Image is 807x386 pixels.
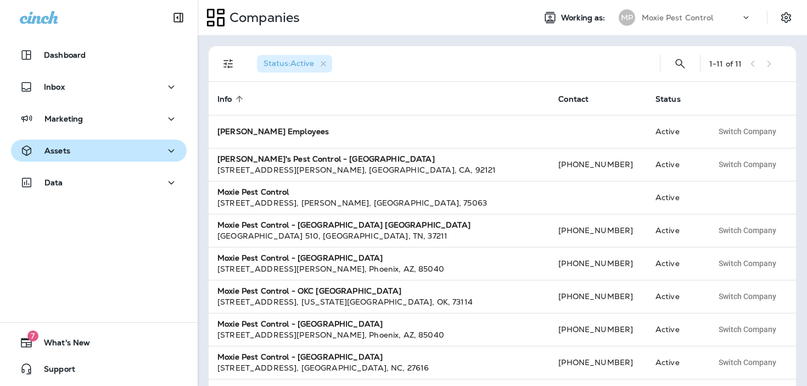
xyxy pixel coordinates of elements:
button: Switch Company [713,222,782,239]
strong: Moxie Pest Control - [GEOGRAPHIC_DATA] [217,352,383,362]
span: Contact [558,95,589,104]
span: Status : Active [264,58,314,68]
div: [STREET_ADDRESS] , [US_STATE][GEOGRAPHIC_DATA] , OK , 73114 [217,296,541,307]
div: [GEOGRAPHIC_DATA] 510 , [GEOGRAPHIC_DATA] , TN , 37211 [217,230,541,241]
button: Search Companies [669,53,691,75]
button: Collapse Sidebar [163,7,194,29]
span: Status [655,95,681,104]
button: Switch Company [713,255,782,272]
td: [PHONE_NUMBER] [550,247,647,280]
p: Companies [225,9,300,26]
span: Switch Company [719,359,776,366]
td: Active [647,214,704,247]
button: Filters [217,53,239,75]
span: Contact [558,94,603,104]
strong: Moxie Pest Control - [GEOGRAPHIC_DATA] [217,319,383,329]
button: Dashboard [11,44,187,66]
strong: Moxie Pest Control - [GEOGRAPHIC_DATA] [217,253,383,263]
div: [STREET_ADDRESS][PERSON_NAME] , Phoenix , AZ , 85040 [217,329,541,340]
button: Switch Company [713,123,782,140]
p: Marketing [44,114,83,123]
div: [STREET_ADDRESS][PERSON_NAME] , [GEOGRAPHIC_DATA] , CA , 92121 [217,164,541,175]
p: Data [44,178,63,187]
button: Switch Company [713,156,782,173]
div: [STREET_ADDRESS] , [PERSON_NAME] , [GEOGRAPHIC_DATA] , 75063 [217,197,541,208]
td: [PHONE_NUMBER] [550,148,647,181]
td: Active [647,247,704,280]
td: [PHONE_NUMBER] [550,280,647,313]
span: 7 [27,330,38,341]
td: Active [647,148,704,181]
button: Switch Company [713,321,782,338]
span: Info [217,94,246,104]
strong: Moxie Pest Control - OKC [GEOGRAPHIC_DATA] [217,286,401,296]
span: Info [217,95,232,104]
td: Active [647,346,704,379]
button: Support [11,358,187,380]
span: Working as: [561,13,608,23]
button: Switch Company [713,354,782,371]
td: [PHONE_NUMBER] [550,214,647,247]
button: Switch Company [713,288,782,305]
strong: Moxie Pest Control [217,187,289,197]
span: Switch Company [719,260,776,267]
td: Active [647,280,704,313]
span: Switch Company [719,326,776,333]
div: Status:Active [257,55,332,73]
td: Active [647,313,704,346]
div: [STREET_ADDRESS] , [GEOGRAPHIC_DATA] , NC , 27616 [217,362,541,373]
button: Marketing [11,108,187,130]
button: Inbox [11,76,187,98]
span: What's New [33,338,90,351]
span: Switch Company [719,161,776,168]
td: [PHONE_NUMBER] [550,313,647,346]
strong: [PERSON_NAME]'s Pest Control - [GEOGRAPHIC_DATA] [217,154,435,164]
span: Support [33,365,75,378]
button: Assets [11,140,187,162]
button: Data [11,172,187,194]
div: 1 - 11 of 11 [709,59,742,68]
strong: [PERSON_NAME] Employees [217,126,329,136]
button: Settings [776,8,796,27]
span: Switch Company [719,293,776,300]
p: Assets [44,146,70,155]
span: Switch Company [719,128,776,135]
p: Inbox [44,82,65,91]
td: [PHONE_NUMBER] [550,346,647,379]
button: 7What's New [11,332,187,354]
strong: Moxie Pest Control - [GEOGRAPHIC_DATA] [GEOGRAPHIC_DATA] [217,220,470,230]
p: Dashboard [44,51,86,59]
span: Switch Company [719,227,776,234]
td: Active [647,181,704,214]
span: Status [655,94,695,104]
div: [STREET_ADDRESS][PERSON_NAME] , Phoenix , AZ , 85040 [217,263,541,274]
p: Moxie Pest Control [642,13,714,22]
div: MP [619,9,635,26]
td: Active [647,115,704,148]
